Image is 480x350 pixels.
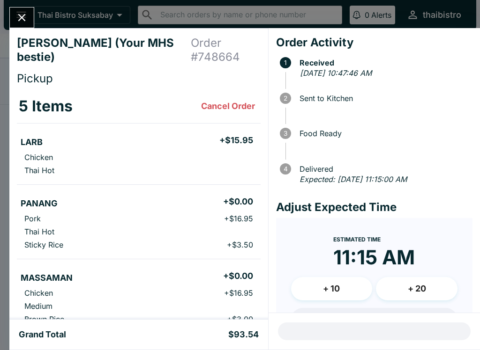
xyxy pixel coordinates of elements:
em: [DATE] 10:47:46 AM [300,68,372,78]
p: Medium [24,301,52,311]
p: Thai Hot [24,166,54,175]
h5: + $0.00 [223,270,253,282]
button: + 20 [376,277,457,300]
text: 3 [284,130,287,137]
span: Received [295,58,472,67]
p: + $3.00 [227,314,253,324]
p: Brown Rice [24,314,64,324]
text: 4 [283,165,287,173]
span: Sent to Kitchen [295,94,472,102]
h5: LARB [21,137,43,148]
h4: [PERSON_NAME] (Your MHS bestie) [17,36,191,64]
p: + $16.95 [224,288,253,298]
time: 11:15 AM [333,245,415,270]
h5: PANANG [21,198,58,209]
button: + 10 [291,277,373,300]
text: 2 [284,95,287,102]
span: Delivered [295,165,472,173]
p: + $3.50 [227,240,253,249]
em: Expected: [DATE] 11:15:00 AM [300,175,407,184]
p: Chicken [24,153,53,162]
p: Sticky Rice [24,240,63,249]
h5: Grand Total [19,329,66,340]
p: Pork [24,214,41,223]
h5: + $15.95 [219,135,253,146]
span: Pickup [17,72,53,85]
button: Close [10,7,34,28]
h5: $93.54 [228,329,259,340]
button: Cancel Order [197,97,259,116]
p: + $16.95 [224,214,253,223]
p: Chicken [24,288,53,298]
p: Thai Hot [24,227,54,236]
h4: Adjust Expected Time [276,200,472,214]
h3: 5 Items [19,97,73,116]
h4: Order Activity [276,36,472,50]
span: Estimated Time [333,236,381,243]
span: Food Ready [295,129,472,138]
text: 1 [284,59,287,66]
h4: Order # 748664 [191,36,261,64]
h5: + $0.00 [223,196,253,207]
h5: MASSAMAN [21,272,73,284]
